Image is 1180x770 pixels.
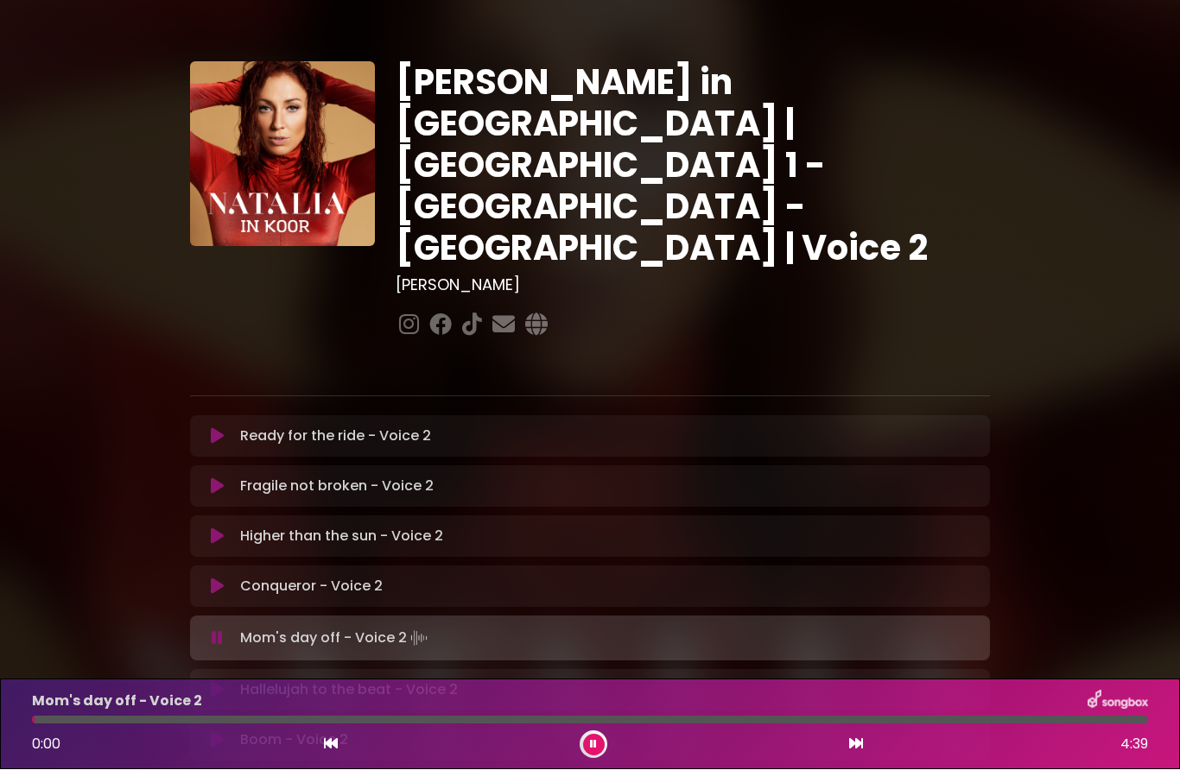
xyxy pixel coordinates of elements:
[240,577,383,597] p: Conqueror - Voice 2
[1120,735,1148,755] span: 4:39
[396,276,991,295] h3: [PERSON_NAME]
[190,62,375,247] img: YTVS25JmS9CLUqXqkEhs
[32,691,202,712] p: Mom's day off - Voice 2
[240,477,434,497] p: Fragile not broken - Voice 2
[1088,691,1148,713] img: songbox-logo-white.png
[32,735,60,754] span: 0:00
[240,527,443,547] p: Higher than the sun - Voice 2
[396,62,991,269] h1: [PERSON_NAME] in [GEOGRAPHIC_DATA] | [GEOGRAPHIC_DATA] 1 - [GEOGRAPHIC_DATA] - [GEOGRAPHIC_DATA] ...
[407,627,431,651] img: waveform4.gif
[240,627,431,651] p: Mom's day off - Voice 2
[240,426,431,447] p: Ready for the ride - Voice 2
